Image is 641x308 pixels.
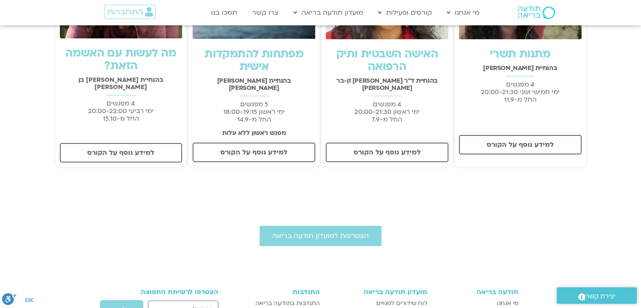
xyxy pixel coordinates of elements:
[372,115,402,124] span: החל מ-7.9
[328,288,427,296] h3: מועדון תודעה בריאה
[220,149,287,156] span: למידע נוסף על הקורס
[123,288,219,296] h3: הצטרפו לרשימת התפוצה
[490,46,551,62] a: מתנות תשרי
[105,5,156,19] a: התחברות
[326,100,448,123] p: 4 מפגשים ימי ראשון 20:00-21:30
[504,95,536,104] span: החל מ-11.9
[518,6,555,19] img: תודעה בריאה
[459,81,582,103] p: 4 מפגשים ימי חמישי ושני 20:00-21:30
[207,5,241,21] a: תמכו בנו
[241,288,319,296] h3: התנדבות
[272,232,369,240] span: הצטרפות למועדון תודעה בריאה
[60,76,182,91] h2: בהנחיית [PERSON_NAME] בן [PERSON_NAME]
[374,5,436,21] a: קורסים ופעילות
[237,115,271,124] span: החל מ-14.9
[326,77,448,92] h2: בהנחיית ד"ר [PERSON_NAME] זן-בר [PERSON_NAME]
[60,100,182,122] p: 4 מפגשים ימי רביעי 20:00-22:00 החל מ-15.10
[459,135,582,154] a: למידע נוסף על הקורס
[193,143,315,162] a: למידע נוסף על הקורס
[557,287,637,304] a: יצירת קשר
[336,46,438,74] a: האישה השבטית ותיק הרפואה
[222,129,286,137] strong: מפגש ראשון ללא עלות
[204,46,303,74] a: מפתחות להתמקדות אישית
[354,149,421,156] span: למידע נוסף על הקורס
[60,143,182,162] a: למידע נוסף על הקורס
[459,65,582,72] h2: בהנחיית [PERSON_NAME]
[107,7,143,16] span: התחברות
[436,288,518,296] h3: תודעה בריאה
[193,77,315,92] h2: בהנחיית [PERSON_NAME] [PERSON_NAME]
[443,5,484,21] a: מי אנחנו
[65,46,177,73] a: מה לעשות עם האשמה הזאת?
[289,5,367,21] a: מועדון תודעה בריאה
[260,226,381,246] a: הצטרפות למועדון תודעה בריאה
[326,143,448,162] a: למידע נוסף על הקורס
[87,149,154,157] span: למידע נוסף על הקורס
[585,291,616,302] span: יצירת קשר
[248,5,283,21] a: צרו קשר
[193,100,315,123] p: 5 מפגשים ימי ראשון 18:00-19:15
[487,141,554,149] span: למידע נוסף על הקורס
